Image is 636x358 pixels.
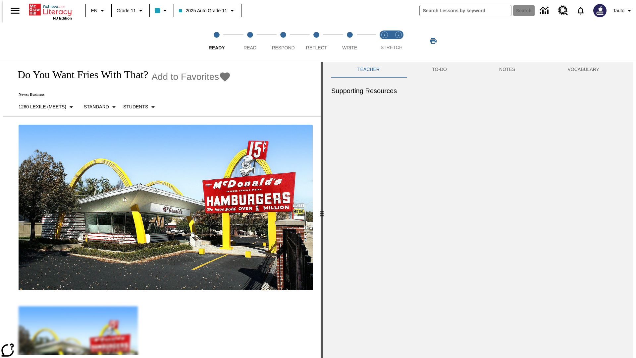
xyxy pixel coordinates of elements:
span: 2025 Auto Grade 11 [179,7,227,14]
div: Home [29,2,72,20]
div: reading [3,62,321,355]
p: News: Business [11,92,231,97]
button: Reflect step 4 of 5 [297,23,336,59]
button: Grade: Grade 11, Select a grade [114,5,147,17]
button: TO-DO [406,62,473,78]
button: Read step 2 of 5 [231,23,269,59]
div: Press Enter or Spacebar and then press right and left arrow keys to move the slider [321,62,323,358]
text: 1 [384,33,385,36]
button: Add to Favorites - Do You Want Fries With That? [151,71,231,83]
p: Standard [84,103,109,110]
img: One of the first McDonald's stores, with the iconic red sign and golden arches. [19,125,313,290]
input: search field [420,5,511,16]
button: Scaffolds, Standard [81,101,121,113]
span: Read [243,45,256,50]
img: Avatar [593,4,607,17]
span: Write [342,45,357,50]
button: Ready step 1 of 5 [197,23,236,59]
span: STRETCH [381,45,402,50]
button: Select Lexile, 1260 Lexile (Meets) [16,101,78,113]
button: Select Student [121,101,160,113]
span: NJ Edition [53,16,72,20]
div: activity [323,62,633,358]
button: Open side menu [5,1,25,21]
span: Add to Favorites [151,72,219,82]
button: Print [423,35,444,47]
p: Students [123,103,148,110]
button: Stretch Respond step 2 of 2 [389,23,408,59]
button: Class: 2025 Auto Grade 11, Select your class [176,5,238,17]
span: Ready [209,45,225,50]
a: Data Center [536,2,554,20]
button: NOTES [473,62,541,78]
button: VOCABULARY [541,62,625,78]
button: Language: EN, Select a language [88,5,109,17]
button: Select a new avatar [589,2,610,19]
h1: Do You Want Fries With That? [11,69,148,81]
button: Teacher [331,62,406,78]
span: Tauto [613,7,624,14]
p: 1260 Lexile (Meets) [19,103,66,110]
span: Grade 11 [117,7,136,14]
text: 2 [397,33,399,36]
a: Notifications [572,2,589,19]
h6: Supporting Resources [331,86,625,96]
button: Stretch Read step 1 of 2 [375,23,394,59]
span: Respond [272,45,294,50]
button: Profile/Settings [610,5,636,17]
button: Class color is light blue. Change class color [152,5,172,17]
a: Resource Center, Will open in new tab [554,2,572,20]
button: Write step 5 of 5 [331,23,369,59]
button: Respond step 3 of 5 [264,23,302,59]
div: Instructional Panel Tabs [331,62,625,78]
span: EN [91,7,97,14]
span: Reflect [306,45,327,50]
